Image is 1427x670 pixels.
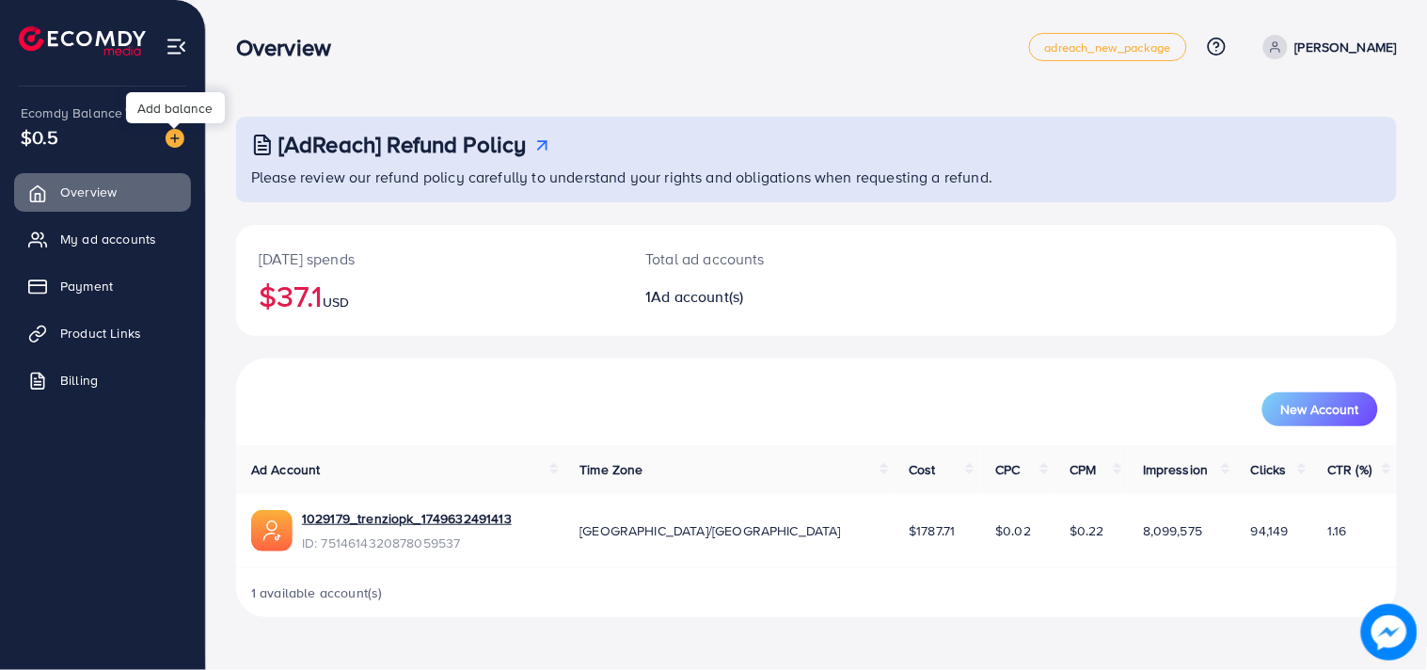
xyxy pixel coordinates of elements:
a: Product Links [14,314,191,352]
img: image [166,129,184,148]
span: 1.16 [1327,521,1347,540]
span: 1 available account(s) [251,583,383,602]
p: Please review our refund policy carefully to understand your rights and obligations when requesti... [251,166,1386,188]
span: CTR (%) [1327,460,1372,479]
span: Billing [60,371,98,390]
span: My ad accounts [60,230,156,248]
a: Payment [14,267,191,305]
span: $0.02 [995,521,1031,540]
a: Overview [14,173,191,211]
span: Ad account(s) [652,286,744,307]
img: ic-ads-acc.e4c84228.svg [251,510,293,551]
h3: Overview [236,34,346,61]
span: Clicks [1251,460,1287,479]
a: [PERSON_NAME] [1256,35,1397,59]
span: CPC [995,460,1020,479]
a: My ad accounts [14,220,191,258]
span: Product Links [60,324,141,343]
a: 1029179_trenziopk_1749632491413 [302,509,512,528]
a: adreach_new_package [1029,33,1187,61]
h2: $37.1 [259,278,600,313]
img: image [1361,604,1418,661]
span: ID: 7514614320878059537 [302,534,512,552]
img: logo [19,26,146,56]
div: Add balance [126,92,225,123]
span: New Account [1281,403,1359,416]
button: New Account [1262,392,1378,426]
p: [DATE] spends [259,247,600,270]
span: Ad Account [251,460,321,479]
span: $0.22 [1070,521,1104,540]
span: Impression [1143,460,1209,479]
span: CPM [1070,460,1096,479]
h2: 1 [645,288,891,306]
h3: [AdReach] Refund Policy [278,131,527,158]
a: Billing [14,361,191,399]
span: 8,099,575 [1143,521,1202,540]
p: Total ad accounts [645,247,891,270]
span: Payment [60,277,113,295]
span: Ecomdy Balance [21,104,122,122]
span: $0.5 [21,123,59,151]
span: adreach_new_package [1045,41,1171,54]
span: $1787.71 [910,521,956,540]
img: menu [166,36,187,57]
p: [PERSON_NAME] [1295,36,1397,58]
span: 94,149 [1251,521,1289,540]
span: Time Zone [579,460,642,479]
span: Cost [910,460,937,479]
span: USD [323,293,349,311]
span: [GEOGRAPHIC_DATA]/[GEOGRAPHIC_DATA] [579,521,841,540]
span: Overview [60,183,117,201]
